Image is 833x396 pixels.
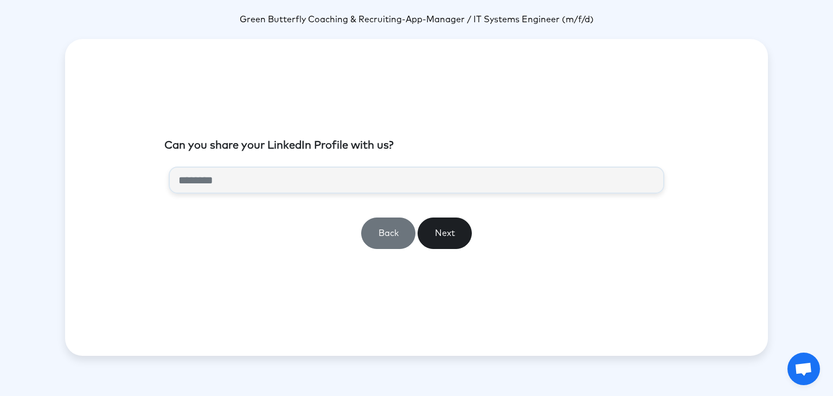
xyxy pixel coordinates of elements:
span: Green Butterfly Coaching & Recruiting [240,15,402,24]
a: Open chat [787,353,820,385]
span: App-Manager / IT Systems Engineer (m/f/d) [406,15,594,24]
button: Next [418,218,472,249]
p: - [65,13,768,26]
button: Back [361,218,415,249]
label: Can you share your LinkedIn Profile with us? [164,137,394,154]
